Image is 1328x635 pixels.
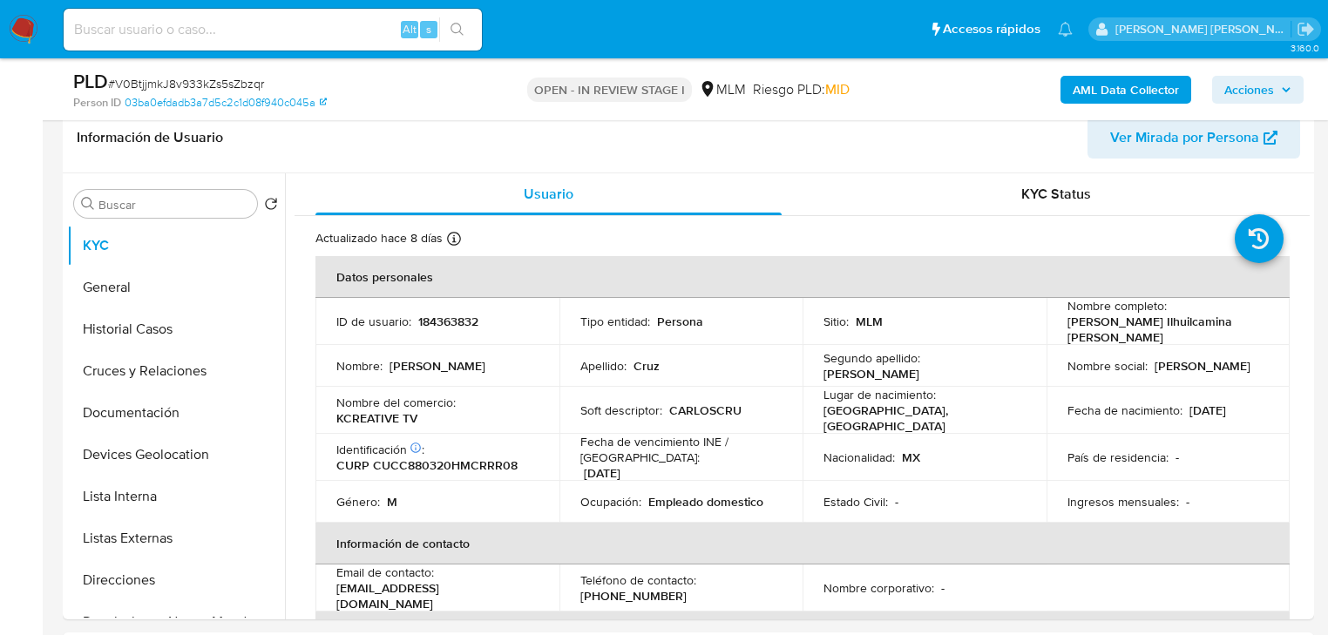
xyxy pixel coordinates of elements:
th: Información de contacto [315,523,1290,564]
b: AML Data Collector [1073,76,1179,104]
button: Devices Geolocation [67,434,285,476]
button: Buscar [81,197,95,211]
p: [DATE] [1189,402,1226,418]
p: [PERSON_NAME] [390,358,485,374]
button: Acciones [1212,76,1304,104]
p: - [1186,494,1189,510]
p: Nombre social : [1067,358,1148,374]
p: Empleado domestico [648,494,763,510]
p: Persona [657,314,703,329]
button: Direcciones [67,559,285,601]
input: Buscar usuario o caso... [64,18,482,41]
p: MX [902,449,920,465]
p: [GEOGRAPHIC_DATA], [GEOGRAPHIC_DATA] [823,402,1019,434]
span: Accesos rápidos [943,20,1040,38]
p: - [895,494,898,510]
a: 03ba0efdadb3a7d5c2c1d08f940c045a [125,95,327,111]
th: Datos personales [315,256,1290,298]
p: Nombre corporativo : [823,580,934,596]
p: OPEN - IN REVIEW STAGE I [527,78,692,102]
button: AML Data Collector [1060,76,1191,104]
p: Nombre del comercio : [336,395,456,410]
span: Usuario [524,184,573,204]
span: Alt [403,21,417,37]
span: Acciones [1224,76,1274,104]
span: Riesgo PLD: [753,80,850,99]
span: MID [825,79,850,99]
p: [PHONE_NUMBER] [580,588,687,604]
button: Documentación [67,392,285,434]
p: Soft descriptor : [580,402,662,418]
span: 3.160.0 [1291,41,1319,55]
p: Cruz [634,358,660,374]
p: Fecha de vencimiento INE / [GEOGRAPHIC_DATA] : [580,434,783,465]
p: Tipo entidad : [580,314,650,329]
p: [PERSON_NAME] Ilhuilcamina [PERSON_NAME] [1067,314,1263,345]
button: Historial Casos [67,308,285,350]
p: [EMAIL_ADDRESS][DOMAIN_NAME] [336,580,532,611]
p: Identificación : [336,442,424,457]
button: Listas Externas [67,517,285,559]
p: Nacionalidad : [823,449,895,465]
button: search-icon [439,17,475,42]
button: Lista Interna [67,476,285,517]
p: [PERSON_NAME] [1155,358,1250,374]
p: Género : [336,494,380,510]
a: Salir [1297,20,1315,38]
p: Lugar de nacimiento : [823,387,936,402]
button: KYC [67,225,285,267]
b: PLD [73,67,108,95]
p: Ingresos mensuales : [1067,494,1179,510]
p: M [387,494,397,510]
p: Fecha de nacimiento : [1067,402,1182,418]
p: Ocupación : [580,494,641,510]
span: Ver Mirada por Persona [1110,117,1259,159]
p: ID de usuario : [336,314,411,329]
h1: Información de Usuario [77,129,223,146]
p: Teléfono de contacto : [580,572,696,588]
p: Segundo apellido : [823,350,920,366]
p: Sitio : [823,314,849,329]
span: KYC Status [1021,184,1091,204]
p: Nombre : [336,358,383,374]
span: s [426,21,431,37]
button: Ver Mirada por Persona [1087,117,1300,159]
button: Volver al orden por defecto [264,197,278,216]
p: Nombre completo : [1067,298,1167,314]
p: MLM [856,314,883,329]
b: Person ID [73,95,121,111]
div: MLM [699,80,746,99]
p: KCREATIVE TV [336,410,417,426]
p: País de residencia : [1067,449,1169,465]
p: CARLOSCRU [669,402,742,418]
a: Notificaciones [1058,22,1073,37]
p: Estado Civil : [823,494,888,510]
p: [DATE] [584,465,620,481]
p: Email de contacto : [336,564,434,580]
p: [PERSON_NAME] [823,366,919,382]
input: Buscar [98,197,250,213]
button: General [67,267,285,308]
p: CURP CUCC880320HMCRRR08 [336,457,518,473]
button: Cruces y Relaciones [67,350,285,392]
p: Actualizado hace 8 días [315,230,443,247]
p: - [1176,449,1179,465]
p: michelleangelica.rodriguez@mercadolibre.com.mx [1115,21,1291,37]
span: # V0BtjjmkJ8v933kZs5sZbzqr [108,75,264,92]
p: Apellido : [580,358,627,374]
p: 184363832 [418,314,478,329]
p: - [941,580,945,596]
